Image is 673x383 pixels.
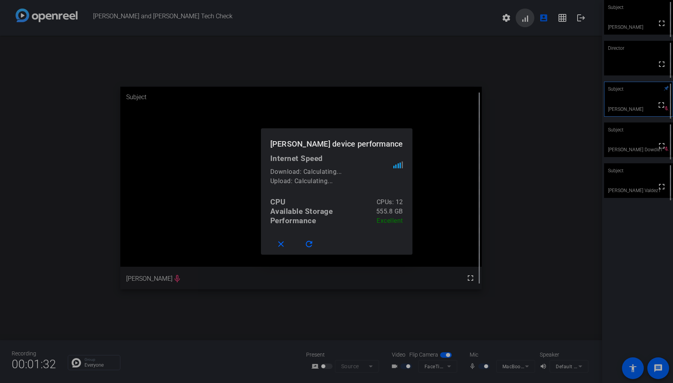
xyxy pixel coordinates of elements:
div: 555.8 GB [376,207,403,216]
div: Excellent [377,216,403,226]
div: Download: Calculating... [270,167,393,177]
div: CPU [270,198,286,207]
div: CPUs: 12 [377,198,403,207]
div: Internet Speed [270,154,403,163]
div: Performance [270,216,316,226]
div: Available Storage [270,207,333,216]
mat-icon: refresh [304,240,314,249]
mat-icon: close [276,240,286,249]
div: Upload: Calculating... [270,177,393,186]
h1: [PERSON_NAME] device performance [261,128,412,154]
